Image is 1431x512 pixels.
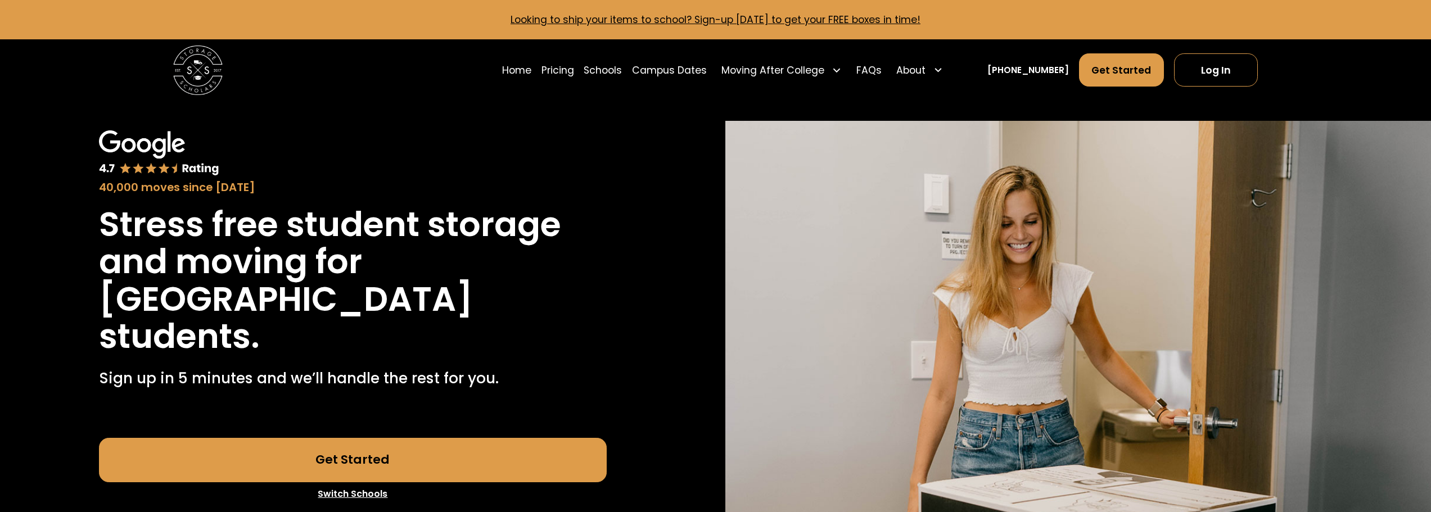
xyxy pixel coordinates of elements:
a: Switch Schools [99,482,607,506]
div: About [896,63,926,78]
div: Moving After College [716,53,846,87]
a: Get Started [1079,53,1164,87]
a: Get Started [99,438,607,482]
img: Storage Scholars main logo [173,46,223,95]
p: Sign up in 5 minutes and we’ll handle the rest for you. [99,367,499,389]
a: Campus Dates [632,53,707,87]
h1: Stress free student storage and moving for [99,206,607,280]
a: home [173,46,223,95]
div: 40,000 moves since [DATE] [99,179,607,196]
a: Log In [1174,53,1258,87]
h1: [GEOGRAPHIC_DATA] [99,280,473,318]
a: Schools [584,53,622,87]
div: Moving After College [721,63,824,78]
a: [PHONE_NUMBER] [987,64,1069,76]
h1: students. [99,318,260,355]
a: FAQs [856,53,882,87]
a: Pricing [541,53,574,87]
a: Home [502,53,531,87]
div: About [892,53,948,87]
a: Looking to ship your items to school? Sign-up [DATE] to get your FREE boxes in time! [511,13,920,26]
img: Google 4.7 star rating [99,130,220,176]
